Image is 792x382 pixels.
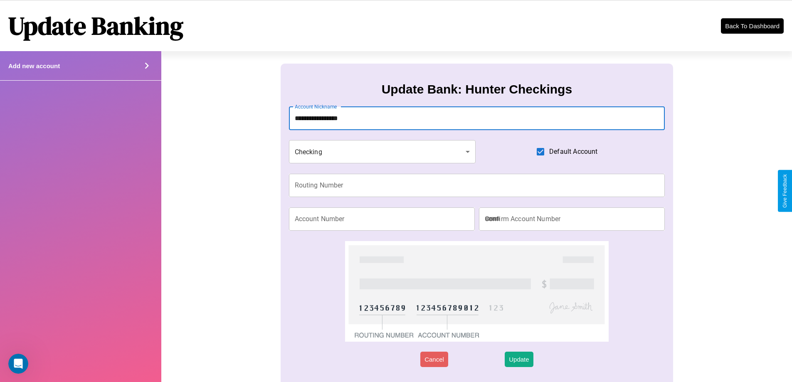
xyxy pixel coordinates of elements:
h1: Update Banking [8,9,183,43]
iframe: Intercom live chat [8,354,28,374]
h3: Update Bank: Hunter Checkings [382,82,572,96]
button: Update [505,352,533,367]
span: Default Account [549,147,597,157]
button: Cancel [420,352,448,367]
div: Give Feedback [782,174,788,208]
button: Back To Dashboard [721,18,784,34]
label: Account Nickname [295,103,337,110]
h4: Add new account [8,62,60,69]
img: check [345,241,608,342]
div: Checking [289,140,476,163]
